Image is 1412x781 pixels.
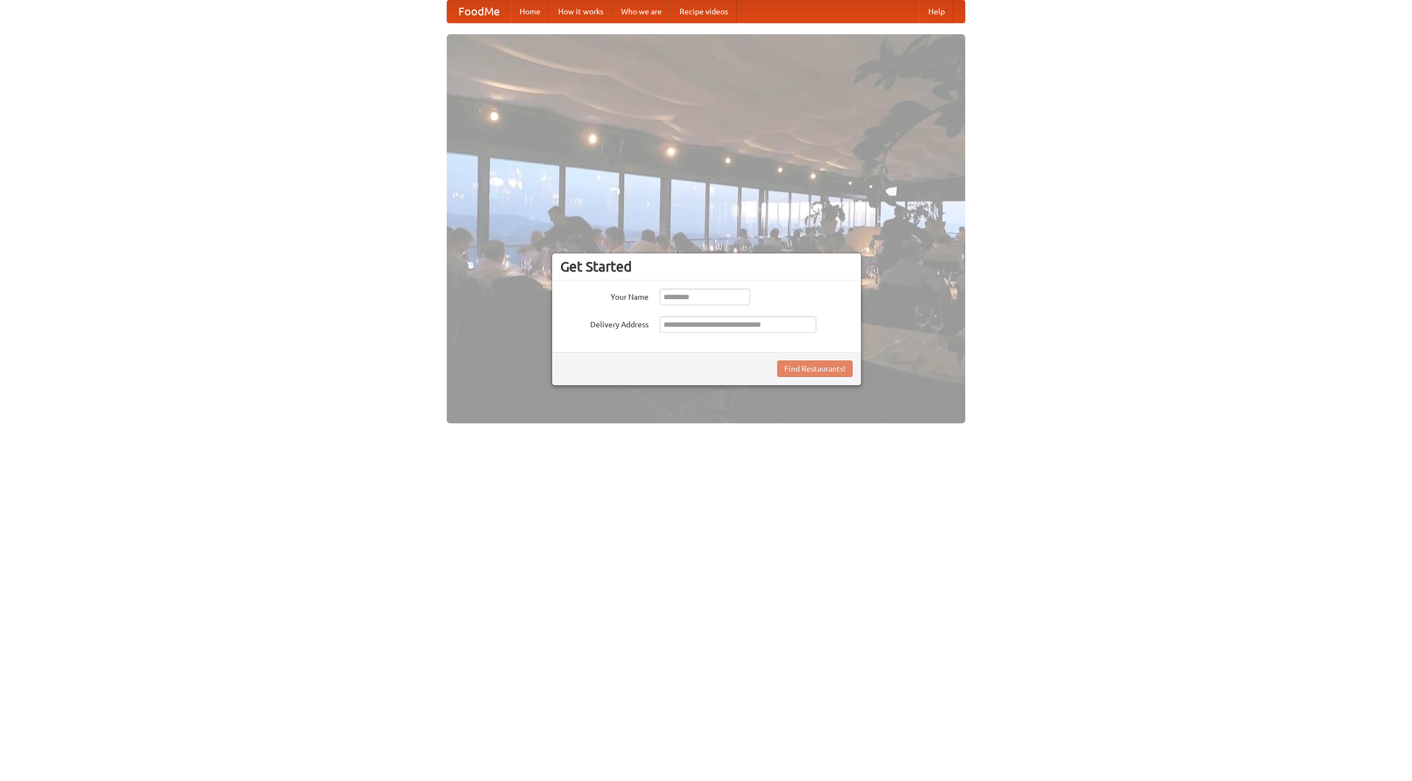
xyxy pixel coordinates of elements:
h3: Get Started [560,258,853,275]
a: Help [919,1,954,23]
button: Find Restaurants! [777,360,853,377]
label: Your Name [560,289,649,302]
a: Home [511,1,549,23]
label: Delivery Address [560,316,649,330]
a: How it works [549,1,612,23]
a: FoodMe [447,1,511,23]
a: Who we are [612,1,671,23]
a: Recipe videos [671,1,737,23]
